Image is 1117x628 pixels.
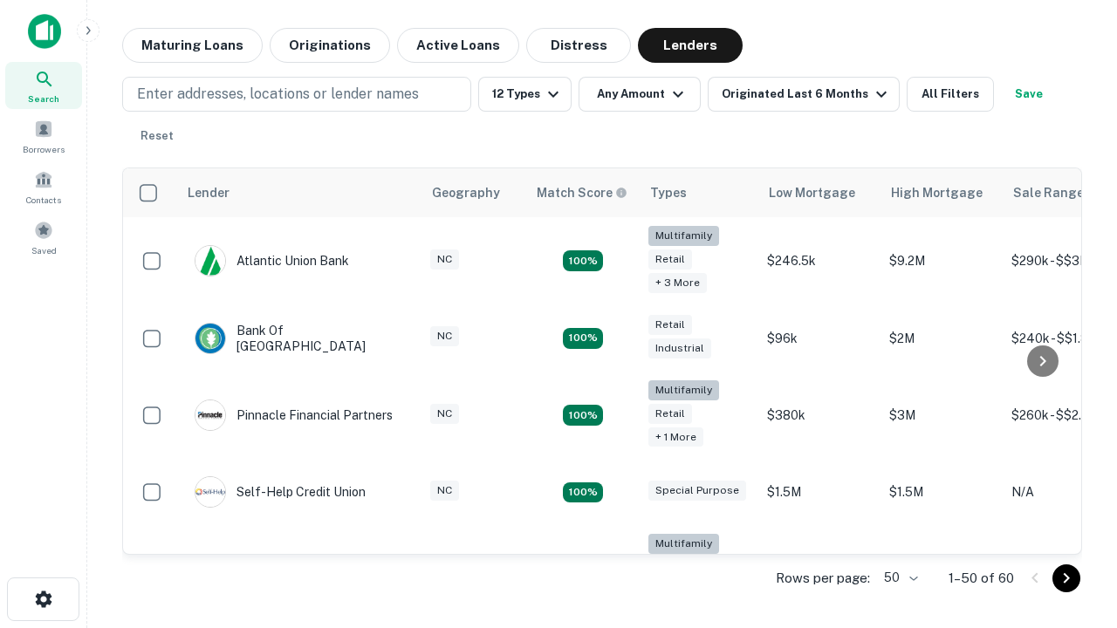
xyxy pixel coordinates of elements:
[579,77,701,112] button: Any Amount
[195,477,225,507] img: picture
[129,119,185,154] button: Reset
[195,554,336,585] div: The Fidelity Bank
[648,380,719,400] div: Multifamily
[195,400,225,430] img: picture
[430,326,459,346] div: NC
[270,28,390,63] button: Originations
[195,245,349,276] div: Atlantic Union Bank
[648,427,703,447] div: + 1 more
[31,243,57,257] span: Saved
[881,525,1003,613] td: $3.2M
[563,405,603,426] div: Matching Properties: 17, hasApolloMatch: undefined
[537,183,627,202] div: Capitalize uses an advanced AI algorithm to match your search with the best lender. The match sco...
[648,404,692,424] div: Retail
[907,77,994,112] button: All Filters
[708,77,900,112] button: Originated Last 6 Months
[648,226,719,246] div: Multifamily
[1052,564,1080,592] button: Go to next page
[537,183,624,202] h6: Match Score
[122,77,471,112] button: Enter addresses, locations or lender names
[776,568,870,589] p: Rows per page:
[881,305,1003,372] td: $2M
[758,372,881,460] td: $380k
[28,92,59,106] span: Search
[758,305,881,372] td: $96k
[5,163,82,210] a: Contacts
[5,113,82,160] a: Borrowers
[758,217,881,305] td: $246.5k
[881,168,1003,217] th: High Mortgage
[1030,488,1117,572] iframe: Chat Widget
[563,250,603,271] div: Matching Properties: 10, hasApolloMatch: undefined
[1001,77,1057,112] button: Save your search to get updates of matches that match your search criteria.
[526,28,631,63] button: Distress
[421,168,526,217] th: Geography
[650,182,687,203] div: Types
[5,62,82,109] a: Search
[722,84,892,105] div: Originated Last 6 Months
[648,273,707,293] div: + 3 more
[5,214,82,261] a: Saved
[563,328,603,349] div: Matching Properties: 15, hasApolloMatch: undefined
[430,404,459,424] div: NC
[640,168,758,217] th: Types
[891,182,983,203] div: High Mortgage
[758,168,881,217] th: Low Mortgage
[648,315,692,335] div: Retail
[648,249,692,270] div: Retail
[430,249,459,270] div: NC
[177,168,421,217] th: Lender
[881,217,1003,305] td: $9.2M
[195,399,393,431] div: Pinnacle Financial Partners
[26,193,61,207] span: Contacts
[195,323,404,354] div: Bank Of [GEOGRAPHIC_DATA]
[195,476,366,508] div: Self-help Credit Union
[432,182,500,203] div: Geography
[28,14,61,49] img: capitalize-icon.png
[478,77,572,112] button: 12 Types
[563,482,603,503] div: Matching Properties: 11, hasApolloMatch: undefined
[195,324,225,353] img: picture
[881,372,1003,460] td: $3M
[648,338,711,358] div: Industrial
[195,246,225,276] img: picture
[526,168,640,217] th: Capitalize uses an advanced AI algorithm to match your search with the best lender. The match sco...
[188,182,230,203] div: Lender
[1013,182,1084,203] div: Sale Range
[648,481,746,501] div: Special Purpose
[430,481,459,501] div: NC
[769,182,855,203] div: Low Mortgage
[137,84,419,105] p: Enter addresses, locations or lender names
[758,459,881,525] td: $1.5M
[758,525,881,613] td: $246k
[881,459,1003,525] td: $1.5M
[23,142,65,156] span: Borrowers
[638,28,743,63] button: Lenders
[122,28,263,63] button: Maturing Loans
[397,28,519,63] button: Active Loans
[648,534,719,554] div: Multifamily
[949,568,1014,589] p: 1–50 of 60
[877,565,921,590] div: 50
